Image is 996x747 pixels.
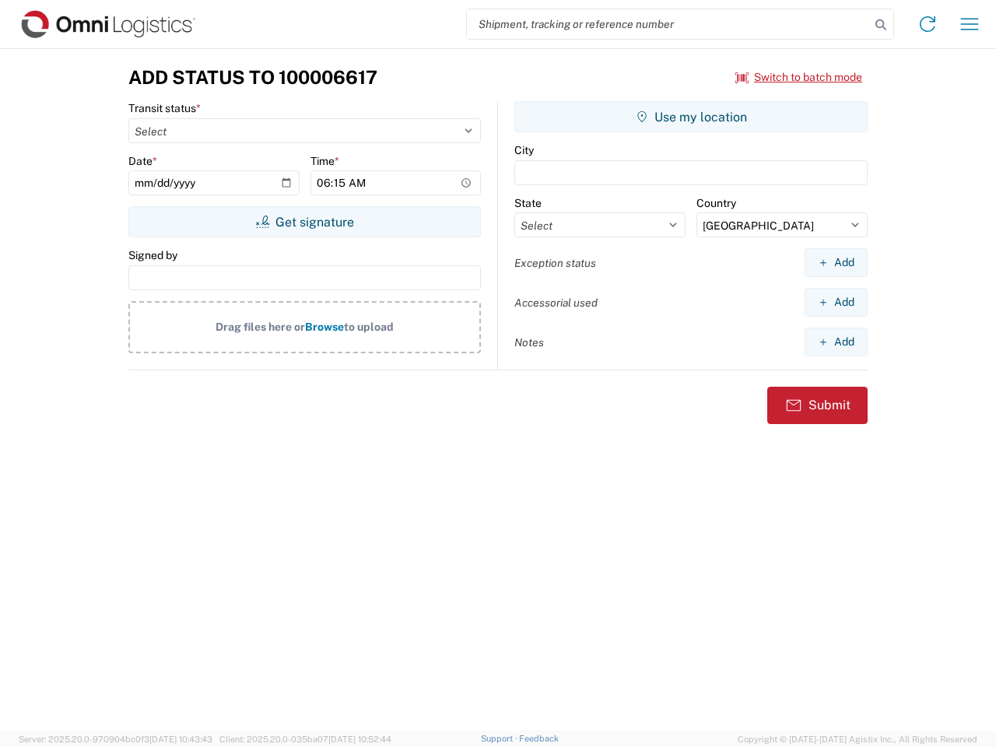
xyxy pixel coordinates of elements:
[805,288,868,317] button: Add
[467,9,870,39] input: Shipment, tracking or reference number
[514,256,596,270] label: Exception status
[514,101,868,132] button: Use my location
[805,248,868,277] button: Add
[519,734,559,743] a: Feedback
[481,734,520,743] a: Support
[738,732,977,746] span: Copyright © [DATE]-[DATE] Agistix Inc., All Rights Reserved
[149,735,212,744] span: [DATE] 10:43:43
[767,387,868,424] button: Submit
[514,296,598,310] label: Accessorial used
[216,321,305,333] span: Drag files here or
[514,143,534,157] label: City
[128,66,377,89] h3: Add Status to 100006617
[514,335,544,349] label: Notes
[128,248,177,262] label: Signed by
[805,328,868,356] button: Add
[514,196,542,210] label: State
[128,206,481,237] button: Get signature
[128,101,201,115] label: Transit status
[219,735,391,744] span: Client: 2025.20.0-035ba07
[305,321,344,333] span: Browse
[19,735,212,744] span: Server: 2025.20.0-970904bc0f3
[344,321,394,333] span: to upload
[310,154,339,168] label: Time
[128,154,157,168] label: Date
[696,196,736,210] label: Country
[735,65,862,90] button: Switch to batch mode
[328,735,391,744] span: [DATE] 10:52:44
